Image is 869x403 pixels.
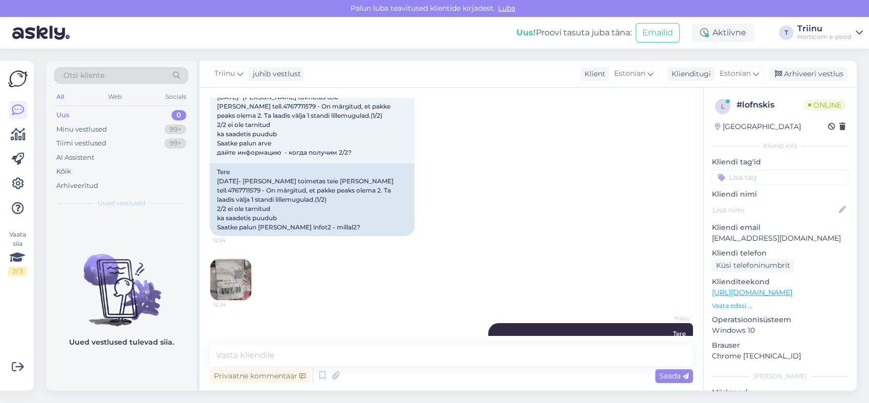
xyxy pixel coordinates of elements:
div: [PERSON_NAME] [712,372,849,381]
img: No chats [46,236,197,328]
div: Klienditugi [667,69,711,79]
div: Tiimi vestlused [56,138,106,149]
div: Horticom e-pood [797,33,852,41]
span: Saada [659,371,689,380]
p: Uued vestlused tulevad siia. [69,337,174,348]
span: Uued vestlused [98,199,145,208]
span: Estonian [614,68,645,79]
p: Operatsioonisüsteem [712,314,849,325]
button: Emailid [636,23,680,43]
p: Kliendi telefon [712,248,849,259]
div: Küsi telefoninumbrit [712,259,794,272]
span: Triinu [651,315,690,323]
span: Otsi kliente [63,70,104,81]
p: Windows 10 [712,325,849,336]
a: [URL][DOMAIN_NAME] [712,288,792,297]
div: Privaatne kommentaar [210,369,310,383]
p: Kliendi email [712,222,849,233]
span: Triinu [214,68,235,79]
span: Luba [495,4,518,13]
div: Klient [580,69,605,79]
div: Kõik [56,166,71,177]
div: Vaata siia [8,230,27,276]
div: Aktiivne [692,24,754,42]
div: 0 [171,110,186,120]
span: 12:24 [213,301,252,308]
p: [EMAIL_ADDRESS][DOMAIN_NAME] [712,233,849,244]
img: Askly Logo [8,69,28,89]
div: Triinu [797,25,852,33]
div: Socials [163,90,188,103]
span: Online [804,99,845,111]
div: Kliendi info [712,141,849,151]
div: Minu vestlused [56,124,107,135]
p: Vaata edasi ... [712,301,849,310]
div: Proovi tasuta juba täna: [516,27,632,39]
div: juhib vestlust [249,69,301,79]
span: Estonian [720,68,751,79]
input: Lisa nimi [712,204,837,216]
div: 99+ [164,124,186,135]
span: l [721,102,725,110]
p: Kliendi tag'id [712,157,849,167]
div: # lofnskis [736,99,804,111]
div: Web [106,90,124,103]
div: 99+ [164,138,186,149]
div: Uus [56,110,70,120]
div: AI Assistent [56,153,94,163]
div: Arhiveeritud [56,181,98,191]
div: Tere [DATE]- [PERSON_NAME] toimetas teie [PERSON_NAME] tell.4767711579 - On märgitud, et pakke pe... [210,163,415,236]
p: Märkmed [712,387,849,398]
div: T [779,26,793,40]
img: Attachment [210,259,251,300]
a: TriinuHorticom e-pood [797,25,863,41]
p: Brauser [712,340,849,351]
div: 2 / 3 [8,267,27,276]
div: [GEOGRAPHIC_DATA] [715,121,801,132]
span: 12:24 [213,237,251,244]
p: Klienditeekond [712,277,849,287]
div: All [54,90,66,103]
p: Chrome [TECHNICAL_ID] [712,351,849,362]
p: Kliendi nimi [712,189,849,200]
div: Arhiveeri vestlus [769,67,848,81]
b: Uus! [516,28,536,37]
input: Lisa tag [712,169,849,185]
